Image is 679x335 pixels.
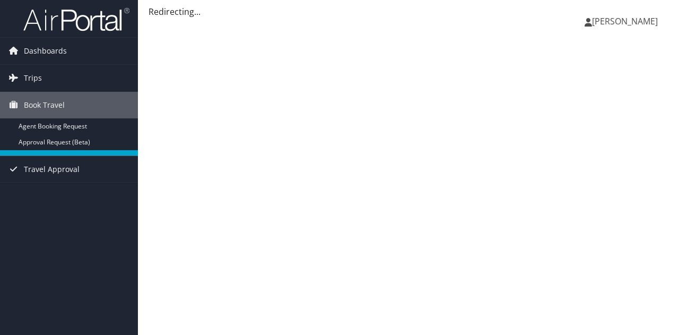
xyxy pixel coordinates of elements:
[24,156,80,183] span: Travel Approval
[24,92,65,118] span: Book Travel
[24,38,67,64] span: Dashboards
[592,15,658,27] span: [PERSON_NAME]
[23,7,129,32] img: airportal-logo.png
[24,65,42,91] span: Trips
[585,5,668,37] a: [PERSON_NAME]
[149,5,668,18] div: Redirecting...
